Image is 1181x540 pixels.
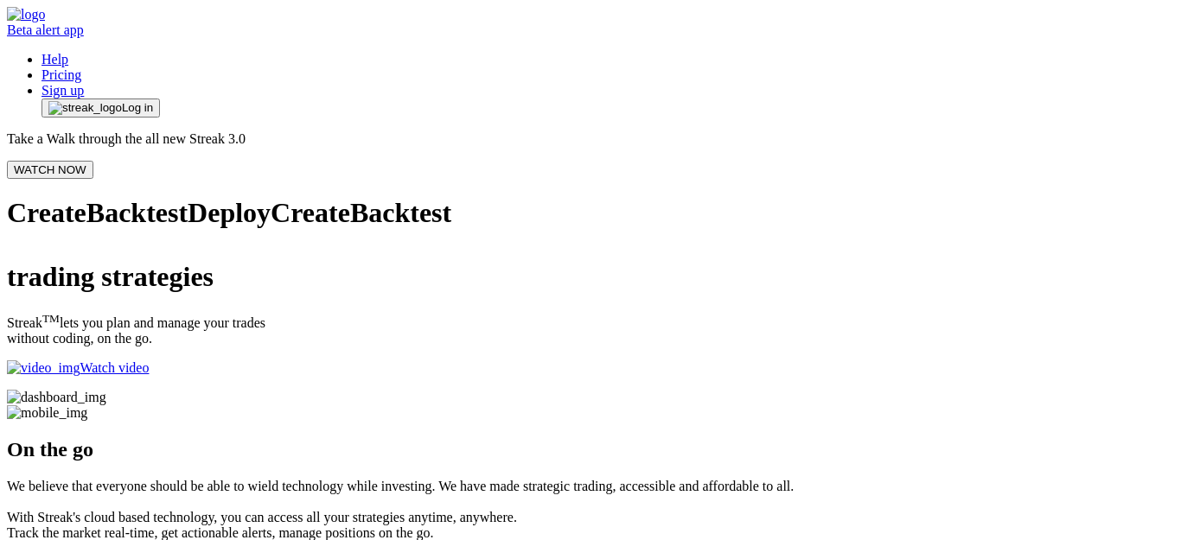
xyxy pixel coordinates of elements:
[41,98,160,118] button: streak_logoLog in
[7,390,106,405] img: dashboard_img
[122,101,153,115] span: Log in
[7,131,1174,147] p: Take a Walk through the all new Streak 3.0
[41,67,81,82] a: Pricing
[41,83,84,98] a: Sign up
[86,197,188,228] span: Backtest
[188,197,271,228] span: Deploy
[7,312,1174,346] p: Streak lets you plan and manage your trades without coding, on the go.
[7,197,86,228] span: Create
[7,438,1174,461] h2: On the go
[7,22,1174,38] a: logoBeta alert app
[41,52,68,67] a: Help
[7,261,214,292] span: trading strategies
[42,312,60,325] sup: TM
[7,360,80,376] img: video_img
[7,360,1174,376] p: Watch video
[7,161,93,179] button: WATCH NOW
[7,22,84,37] span: Beta alert app
[350,197,451,228] span: Backtest
[7,360,1174,376] a: video_imgWatch video
[271,197,350,228] span: Create
[7,405,87,421] img: mobile_img
[48,101,122,115] img: streak_logo
[7,7,45,22] img: logo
